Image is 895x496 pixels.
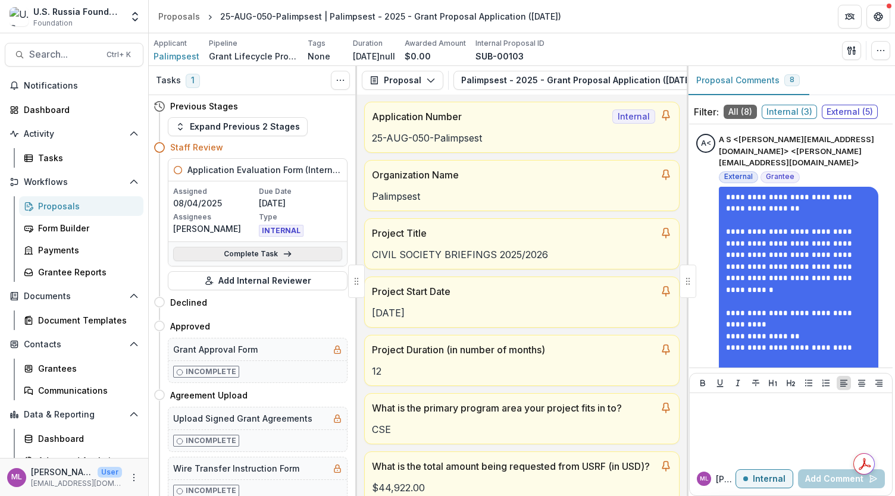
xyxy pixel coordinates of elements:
[38,266,134,278] div: Grantee Reports
[38,200,134,212] div: Proposals
[866,5,890,29] button: Get Help
[173,343,258,356] h5: Grant Approval Form
[173,222,256,235] p: [PERSON_NAME]
[209,38,237,49] p: Pipeline
[372,343,655,357] p: Project Duration (in number of months)
[24,177,124,187] span: Workflows
[154,50,199,62] a: Palimpsest
[700,476,709,482] div: Maria Lvova
[31,466,93,478] p: [PERSON_NAME]
[364,160,680,211] a: Organization NamePalimpsest
[220,10,561,23] div: 25-AUG-050-Palimpsest | Palimpsest - 2025 - Grant Proposal Application ([DATE])
[38,314,134,327] div: Document Templates
[38,432,134,445] div: Dashboard
[187,164,342,176] h5: Application Evaluation Form (Internal)
[331,71,350,90] button: Toggle View Cancelled Tasks
[33,5,122,18] div: U.S. Russia Foundation
[24,291,124,302] span: Documents
[31,478,122,489] p: [EMAIL_ADDRESS][DOMAIN_NAME]
[24,340,124,350] span: Contacts
[11,473,22,481] div: Maria Lvova
[475,50,524,62] p: SUB-00103
[38,362,134,375] div: Grantees
[19,310,143,330] a: Document Templates
[154,8,205,25] a: Proposals
[701,140,711,147] div: A S <fruehling@protonmail.com> <fruehling@protonmail.com>
[29,49,99,60] span: Search...
[127,470,141,485] button: More
[5,124,143,143] button: Open Activity
[259,212,342,222] p: Type
[784,376,798,390] button: Heading 2
[372,422,672,437] p: CSE
[186,74,200,88] span: 1
[308,50,330,62] p: None
[24,410,124,420] span: Data & Reporting
[362,71,443,90] button: Proposal
[372,168,655,182] p: Organization Name
[154,38,187,49] p: Applicant
[173,186,256,197] p: Assigned
[731,376,745,390] button: Italicize
[38,222,134,234] div: Form Builder
[5,335,143,354] button: Open Contacts
[170,141,223,153] h4: Staff Review
[364,277,680,328] a: Project Start Date[DATE]
[173,247,342,261] a: Complete Task
[173,462,299,475] h5: Wire Transfer Instruction Form
[19,196,143,216] a: Proposals
[38,454,134,467] div: Advanced Analytics
[837,376,851,390] button: Align Left
[802,376,816,390] button: Bullet List
[24,129,124,139] span: Activity
[24,81,139,91] span: Notifications
[819,376,833,390] button: Ordered List
[713,376,727,390] button: Underline
[170,296,207,309] h4: Declined
[405,50,431,62] p: $0.00
[766,172,794,181] span: Grantee
[259,186,342,197] p: Due Date
[364,335,680,386] a: Project Duration (in number of months)12
[762,105,817,119] span: Internal ( 3 )
[158,10,200,23] div: Proposals
[687,66,809,95] button: Proposal Comments
[38,152,134,164] div: Tasks
[372,306,672,320] p: [DATE]
[364,218,680,269] a: Project TitleCIVIL SOCIETY BRIEFINGS 2025/2026
[19,429,143,448] a: Dashboard
[872,376,886,390] button: Align Right
[364,102,680,153] a: Application NumberInternal25-AUG-050-Palimpsest
[259,225,303,237] span: INTERNAL
[33,18,73,29] span: Foundation
[154,8,566,25] nav: breadcrumb
[822,105,878,119] span: External ( 5 )
[209,50,298,62] p: Grant Lifecycle Process
[405,38,466,49] p: Awarded Amount
[372,189,672,203] p: Palimpsest
[372,109,608,124] p: Application Number
[372,284,655,299] p: Project Start Date
[98,467,122,478] p: User
[694,105,719,119] p: Filter:
[186,485,236,496] p: Incomplete
[724,105,757,119] span: All ( 8 )
[372,401,655,415] p: What is the primary program area your project fits in to?
[308,38,326,49] p: Tags
[372,459,655,473] p: What is the total amount being requested from USRF (in USD)?
[372,247,672,262] p: CIVIL SOCIETY BRIEFINGS 2025/2026
[372,481,672,495] p: $44,922.00
[173,412,312,425] h5: Upload Signed Grant Agreements
[19,451,143,470] a: Advanced Analytics
[170,389,248,401] h4: Agreement Upload
[372,364,672,378] p: 12
[168,271,348,290] button: Add Internal Reviewer
[186,366,236,377] p: Incomplete
[24,103,134,116] div: Dashboard
[10,7,29,26] img: U.S. Russia Foundation
[170,100,238,112] h4: Previous Stages
[753,474,786,484] p: Internal
[736,469,793,488] button: Internal
[749,376,763,390] button: Strike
